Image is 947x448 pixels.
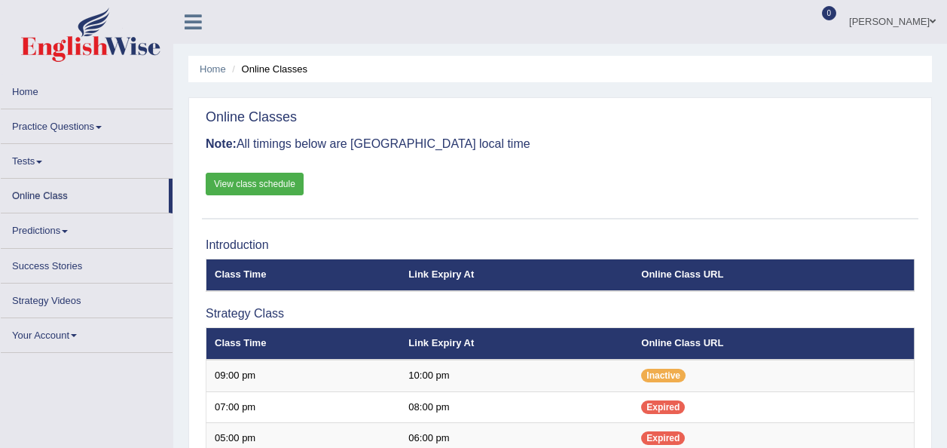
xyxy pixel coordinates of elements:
td: 09:00 pm [206,360,401,391]
th: Online Class URL [633,328,914,360]
td: 08:00 pm [400,391,633,423]
a: Online Class [1,179,169,208]
a: Home [1,75,173,104]
a: Success Stories [1,249,173,278]
a: Your Account [1,318,173,348]
a: Tests [1,144,173,173]
th: Online Class URL [633,259,914,291]
h2: Online Classes [206,110,297,125]
th: Class Time [206,259,401,291]
b: Note: [206,137,237,150]
a: Predictions [1,213,173,243]
a: Home [200,63,226,75]
td: 07:00 pm [206,391,401,423]
span: 0 [822,6,837,20]
h3: Introduction [206,238,915,252]
span: Inactive [641,369,686,382]
a: Practice Questions [1,109,173,139]
span: Expired [641,431,685,445]
a: View class schedule [206,173,304,195]
h3: All timings below are [GEOGRAPHIC_DATA] local time [206,137,915,151]
th: Class Time [206,328,401,360]
th: Link Expiry At [400,328,633,360]
td: 10:00 pm [400,360,633,391]
span: Expired [641,400,685,414]
th: Link Expiry At [400,259,633,291]
li: Online Classes [228,62,307,76]
a: Strategy Videos [1,284,173,313]
h3: Strategy Class [206,307,915,321]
